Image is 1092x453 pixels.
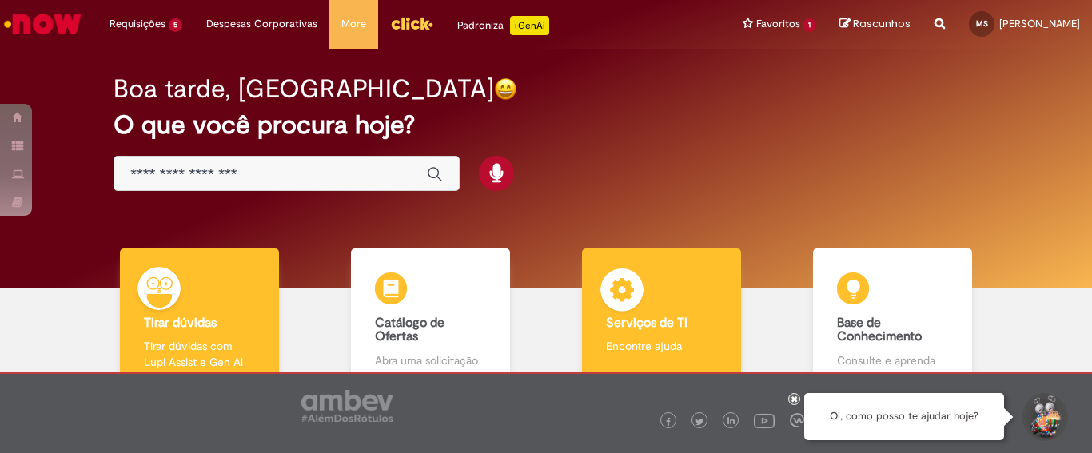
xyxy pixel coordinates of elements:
b: Catálogo de Ofertas [375,315,444,345]
span: Requisições [110,16,165,32]
img: logo_footer_workplace.png [790,413,804,427]
p: Tirar dúvidas com Lupi Assist e Gen Ai [144,338,254,370]
span: 5 [169,18,182,32]
a: Catálogo de Ofertas Abra uma solicitação [315,248,546,387]
img: logo_footer_facebook.png [664,418,672,426]
p: +GenAi [510,16,549,35]
span: Favoritos [756,16,800,32]
img: click_logo_yellow_360x200.png [390,11,433,35]
b: Base de Conhecimento [837,315,922,345]
span: MS [976,18,988,29]
b: Serviços de TI [606,315,687,331]
button: Iniciar Conversa de Suporte [1020,393,1068,441]
b: Tirar dúvidas [144,315,217,331]
span: Rascunhos [853,16,911,31]
img: logo_footer_ambev_rotulo_gray.png [301,390,393,422]
div: Oi, como posso te ajudar hoje? [804,393,1004,440]
h2: Boa tarde, [GEOGRAPHIC_DATA] [114,75,494,103]
a: Rascunhos [839,17,911,32]
p: Encontre ajuda [606,338,716,354]
img: ServiceNow [2,8,84,40]
span: More [341,16,366,32]
img: logo_footer_twitter.png [695,418,703,426]
a: Base de Conhecimento Consulte e aprenda [777,248,1008,387]
p: Abra uma solicitação [375,352,485,368]
img: logo_footer_youtube.png [754,410,775,431]
a: Tirar dúvidas Tirar dúvidas com Lupi Assist e Gen Ai [84,248,315,387]
p: Consulte e aprenda [837,352,947,368]
a: Serviços de TI Encontre ajuda [546,248,777,387]
span: Despesas Corporativas [206,16,317,32]
span: [PERSON_NAME] [999,17,1080,30]
img: happy-face.png [494,77,517,101]
div: Padroniza [457,16,549,35]
h2: O que você procura hoje? [114,111,978,139]
span: 1 [803,18,815,32]
img: logo_footer_linkedin.png [727,417,735,427]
